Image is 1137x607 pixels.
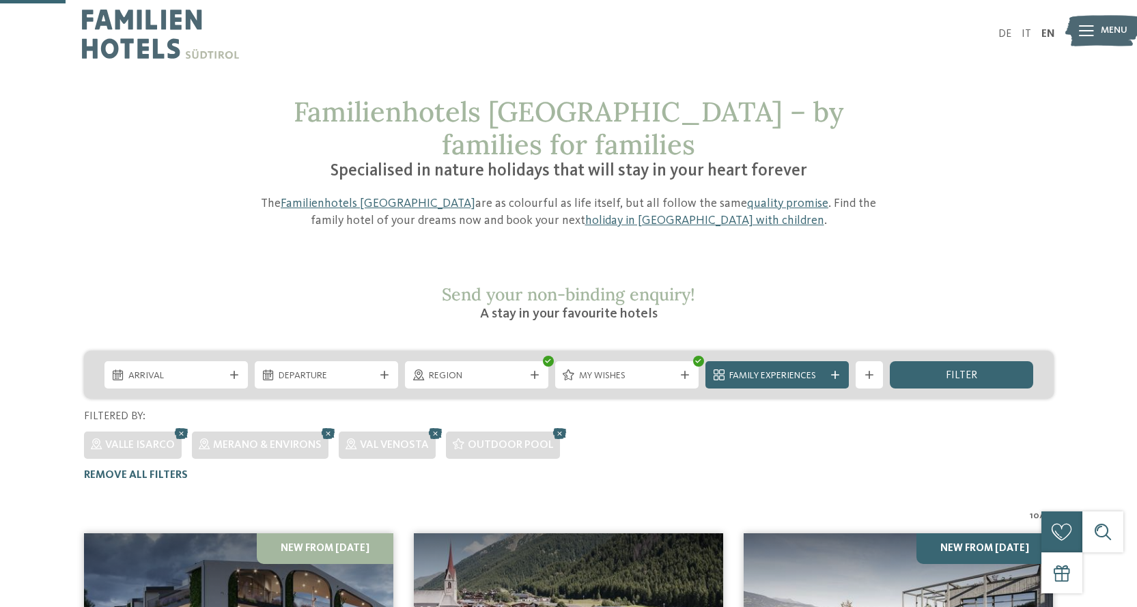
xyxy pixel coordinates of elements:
[1030,509,1039,523] span: 10
[579,369,675,383] span: My wishes
[279,369,374,383] span: Departure
[946,370,977,381] span: filter
[468,440,553,451] span: Outdoor pool
[585,214,824,227] a: holiday in [GEOGRAPHIC_DATA] with children
[294,94,843,162] span: Familienhotels [GEOGRAPHIC_DATA] – by families for families
[747,197,828,210] a: quality promise
[480,307,658,321] span: A stay in your favourite hotels
[331,163,807,180] span: Specialised in nature holidays that will stay in your heart forever
[998,29,1011,40] a: DE
[1101,24,1127,38] span: Menu
[105,440,175,451] span: Valle Isarco
[128,369,224,383] span: Arrival
[84,411,145,422] span: Filtered by:
[1041,29,1055,40] a: EN
[1043,509,1054,523] span: 27
[1039,509,1043,523] span: /
[429,369,524,383] span: Region
[213,440,322,451] span: Merano & Environs
[281,197,475,210] a: Familienhotels [GEOGRAPHIC_DATA]
[244,195,893,229] p: The are as colourful as life itself, but all follow the same . Find the family hotel of your drea...
[442,283,695,305] span: Send your non-binding enquiry!
[360,440,429,451] span: Val Venosta
[1022,29,1031,40] a: IT
[84,470,188,481] span: Remove all filters
[729,369,825,383] span: Family Experiences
